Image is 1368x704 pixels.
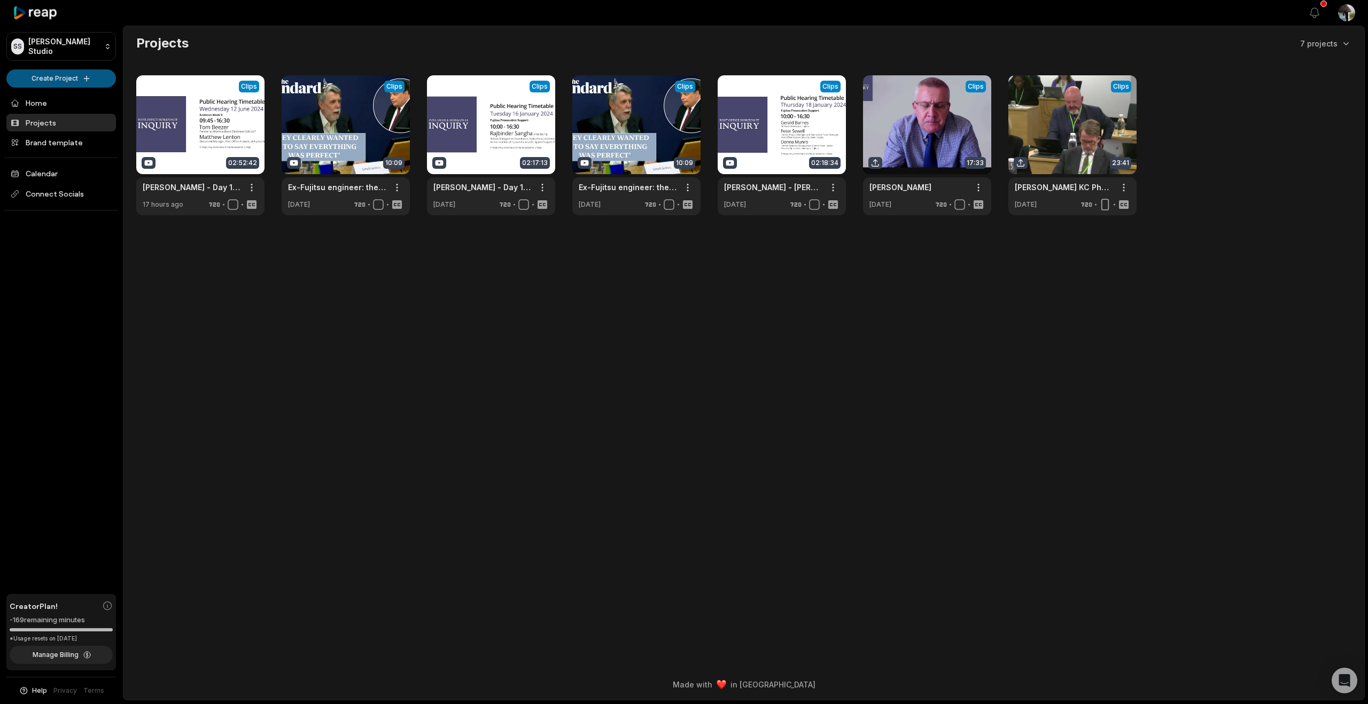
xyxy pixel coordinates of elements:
a: Brand template [6,134,116,151]
a: Terms [83,686,104,695]
span: Creator Plan! [10,600,58,612]
button: Help [19,686,47,695]
span: Connect Socials [6,184,116,204]
a: [PERSON_NAME] - Day 105 AM ([DATE]) - Post Office Horizon IT Inquiry [433,182,532,193]
a: Calendar [6,165,116,182]
a: Ex-Fujitsu engineer: the Post Office ‘clearly wanted me to say everything was perfect’ [288,182,386,193]
button: Create Project [6,69,116,88]
a: [PERSON_NAME] [869,182,931,193]
a: [PERSON_NAME] - [PERSON_NAME] - Day 107 PM ([DATE]) - Post Office Horizon IT Inquiry [724,182,822,193]
a: Ex-Fujitsu engineer: the Post Office ‘clearly wanted me to say everything was perfect’ [579,182,677,193]
div: Open Intercom Messenger [1332,668,1357,693]
a: [PERSON_NAME] - Day 149 PM ([DATE]) - Post Office Horizon IT Inquiry [143,182,241,193]
span: Help [32,686,47,695]
div: *Usage resets on [DATE] [10,635,113,643]
div: SS [11,38,24,54]
a: [PERSON_NAME] KC Phase 3 Closing Statements - Day 54 PM ([DATE]) [1015,182,1113,193]
h2: Projects [136,35,189,52]
button: 7 projects [1300,38,1351,49]
a: Privacy [53,686,77,695]
div: -169 remaining minutes [10,615,113,625]
a: Projects [6,114,116,131]
p: [PERSON_NAME] Studio [28,37,100,56]
a: Home [6,94,116,112]
img: heart emoji [717,680,726,690]
button: Manage Billing [10,646,113,664]
div: Made with in [GEOGRAPHIC_DATA] [133,679,1355,690]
